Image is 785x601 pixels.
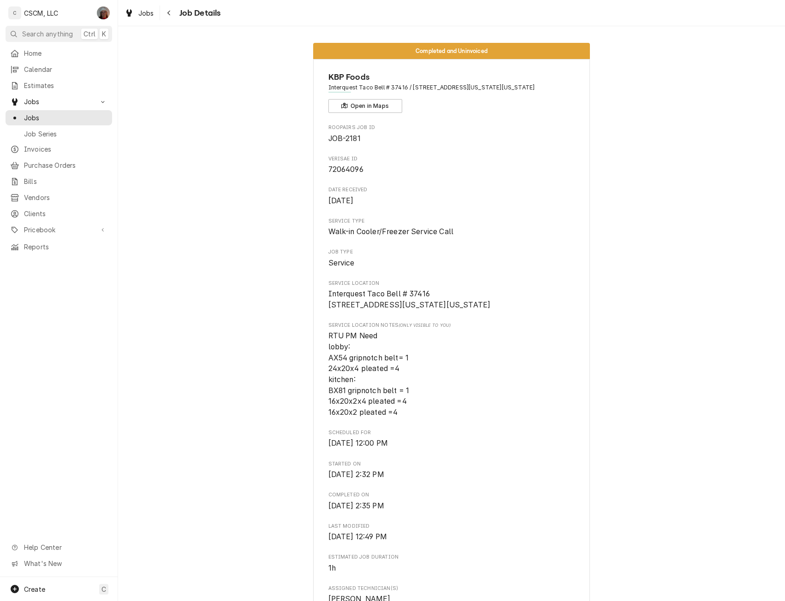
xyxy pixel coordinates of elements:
span: Job Details [177,7,221,19]
span: Vendors [24,193,107,202]
span: (Only Visible to You) [398,323,451,328]
span: C [101,584,106,594]
span: [object Object] [328,330,575,418]
span: Clients [24,209,107,218]
a: Jobs [6,110,112,125]
span: Home [24,48,107,58]
a: Home [6,46,112,61]
a: Calendar [6,62,112,77]
span: Invoices [24,144,107,154]
span: Jobs [24,97,94,106]
div: Service Type [328,218,575,237]
span: Jobs [138,8,154,18]
div: Scheduled For [328,429,575,449]
span: Completed and Uninvoiced [416,48,488,54]
div: Status [313,43,590,59]
span: Scheduled For [328,438,575,449]
span: Name [328,71,575,83]
div: CSCM, LLC [24,8,58,18]
span: Scheduled For [328,429,575,436]
div: Completed On [328,491,575,511]
button: Open in Maps [328,99,402,113]
div: Estimated Job Duration [328,554,575,573]
a: Clients [6,206,112,221]
span: Service Location [328,289,575,310]
a: Jobs [121,6,158,21]
span: Started On [328,460,575,468]
span: Help Center [24,542,107,552]
span: Interquest Taco Bell # 37416 [STREET_ADDRESS][US_STATE][US_STATE] [328,289,491,309]
span: Completed On [328,501,575,512]
span: Roopairs Job ID [328,124,575,131]
span: [DATE] [328,196,354,205]
a: Estimates [6,78,112,93]
span: Purchase Orders [24,160,107,170]
a: Go to Help Center [6,540,112,555]
span: Service Type [328,218,575,225]
span: JOB-2181 [328,134,361,143]
a: Go to What's New [6,556,112,571]
span: Date Received [328,195,575,206]
div: Roopairs Job ID [328,124,575,144]
span: Service [328,259,355,267]
button: Navigate back [162,6,177,20]
span: Service Type [328,226,575,237]
div: C [8,6,21,19]
span: [DATE] 2:35 PM [328,501,384,510]
span: Bills [24,177,107,186]
span: Walk-in Cooler/Freezer Service Call [328,227,454,236]
a: Job Series [6,126,112,141]
a: Bills [6,174,112,189]
a: Reports [6,239,112,254]
span: Ctrl [83,29,95,39]
div: Last Modified [328,523,575,542]
span: Create [24,585,45,593]
span: RTU PM Need lobby: AX54 gripnotch belt= 1 24x20x4 pleated =4 kitchen: BX81 gripnotch belt = 1 16x... [328,331,410,416]
span: Assigned Technician(s) [328,585,575,592]
span: Job Type [328,258,575,269]
span: Jobs [24,113,107,123]
div: [object Object] [328,322,575,418]
span: K [102,29,106,39]
span: Last Modified [328,523,575,530]
span: Estimates [24,81,107,90]
span: Estimated Job Duration [328,554,575,561]
div: Job Type [328,248,575,268]
span: Estimated Job Duration [328,563,575,574]
span: Job Series [24,129,107,139]
span: Service Location Notes [328,322,575,329]
span: Last Modified [328,531,575,542]
span: Roopairs Job ID [328,133,575,144]
div: Dena Vecchetti's Avatar [97,6,110,19]
span: Address [328,83,575,92]
span: Reports [24,242,107,252]
a: Go to Jobs [6,94,112,109]
span: Calendar [24,65,107,74]
span: [DATE] 2:32 PM [328,470,384,479]
span: [DATE] 12:00 PM [328,439,388,448]
a: Vendors [6,190,112,205]
a: Go to Pricebook [6,222,112,237]
span: Started On [328,469,575,480]
span: [DATE] 12:49 PM [328,532,387,541]
div: Verisae ID [328,155,575,175]
a: Invoices [6,141,112,157]
span: Search anything [22,29,73,39]
span: 1h [328,564,336,572]
span: 72064096 [328,165,363,174]
span: What's New [24,559,107,568]
button: Search anythingCtrlK [6,26,112,42]
div: Started On [328,460,575,480]
span: Date Received [328,186,575,194]
div: Date Received [328,186,575,206]
div: Client Information [328,71,575,113]
span: Completed On [328,491,575,499]
span: Pricebook [24,225,94,235]
a: Purchase Orders [6,158,112,173]
span: Service Location [328,280,575,287]
span: Verisae ID [328,164,575,175]
span: Verisae ID [328,155,575,163]
div: Service Location [328,280,575,311]
span: Job Type [328,248,575,256]
div: DV [97,6,110,19]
